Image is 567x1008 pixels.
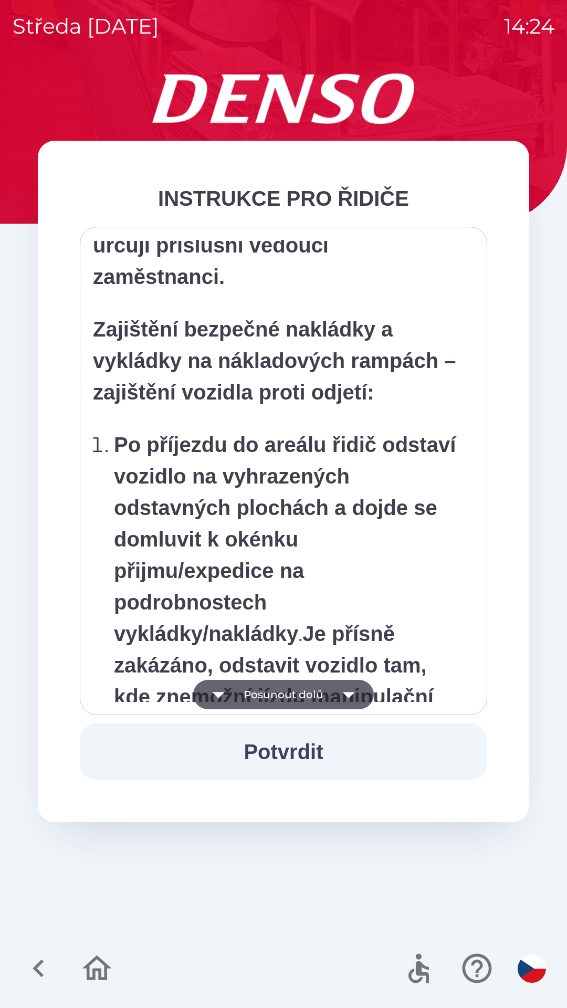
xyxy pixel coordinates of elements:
[504,10,554,42] p: 14:24
[93,202,430,288] strong: Pořadí aut při nakládce i vykládce určují příslušní vedoucí zaměstnanci.
[114,433,456,645] strong: Po příjezdu do areálu řidič odstaví vozidlo na vyhrazených odstavných plochách a dojde se domluvi...
[80,183,487,214] div: INSTRUKCE PRO ŘIDIČE
[38,73,529,124] img: Logo
[114,429,459,838] p: . Řidič je povinen při nájezdu na rampu / odjezdu z rampy dbát instrukcí od zaměstnanců skladu.
[193,680,374,709] button: Posunout dolů
[518,954,546,983] img: cs flag
[80,723,487,780] button: Potvrdit
[93,318,456,404] strong: Zajištění bezpečné nakládky a vykládky na nákladových rampách – zajištění vozidla proti odjetí:
[13,10,159,42] p: středa [DATE]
